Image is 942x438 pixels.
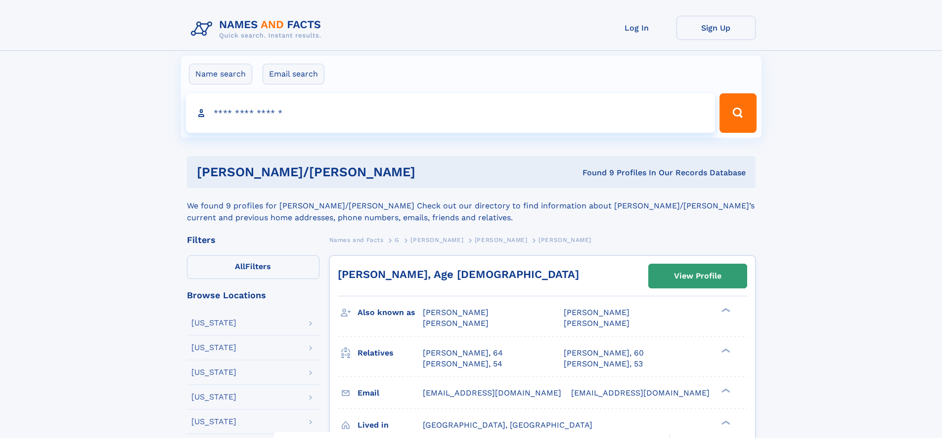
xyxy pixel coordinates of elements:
[329,234,384,246] a: Names and Facts
[235,262,245,271] span: All
[564,348,644,358] a: [PERSON_NAME], 60
[191,418,236,426] div: [US_STATE]
[423,388,561,398] span: [EMAIL_ADDRESS][DOMAIN_NAME]
[538,237,591,243] span: [PERSON_NAME]
[719,347,731,354] div: ❯
[395,234,400,246] a: G
[423,348,503,358] a: [PERSON_NAME], 64
[564,358,643,369] a: [PERSON_NAME], 53
[186,93,716,133] input: search input
[676,16,756,40] a: Sign Up
[338,268,579,280] a: [PERSON_NAME], Age [DEMOGRAPHIC_DATA]
[191,319,236,327] div: [US_STATE]
[191,368,236,376] div: [US_STATE]
[395,237,400,243] span: G
[571,388,710,398] span: [EMAIL_ADDRESS][DOMAIN_NAME]
[187,255,319,279] label: Filters
[358,385,423,401] h3: Email
[191,393,236,401] div: [US_STATE]
[187,291,319,300] div: Browse Locations
[197,166,499,178] h1: [PERSON_NAME]/[PERSON_NAME]
[649,264,747,288] a: View Profile
[423,319,489,328] span: [PERSON_NAME]
[423,420,592,430] span: [GEOGRAPHIC_DATA], [GEOGRAPHIC_DATA]
[674,265,721,287] div: View Profile
[358,345,423,361] h3: Relatives
[189,64,252,84] label: Name search
[475,237,528,243] span: [PERSON_NAME]
[564,308,629,317] span: [PERSON_NAME]
[187,236,319,244] div: Filters
[564,319,629,328] span: [PERSON_NAME]
[358,304,423,321] h3: Also known as
[597,16,676,40] a: Log In
[719,387,731,394] div: ❯
[423,308,489,317] span: [PERSON_NAME]
[423,358,502,369] a: [PERSON_NAME], 54
[410,237,463,243] span: [PERSON_NAME]
[719,93,756,133] button: Search Button
[187,16,329,42] img: Logo Names and Facts
[499,167,746,178] div: Found 9 Profiles In Our Records Database
[358,417,423,434] h3: Lived in
[410,234,463,246] a: [PERSON_NAME]
[263,64,324,84] label: Email search
[719,419,731,426] div: ❯
[719,307,731,314] div: ❯
[187,188,756,224] div: We found 9 profiles for [PERSON_NAME]/[PERSON_NAME] Check out our directory to find information a...
[475,234,528,246] a: [PERSON_NAME]
[191,344,236,352] div: [US_STATE]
